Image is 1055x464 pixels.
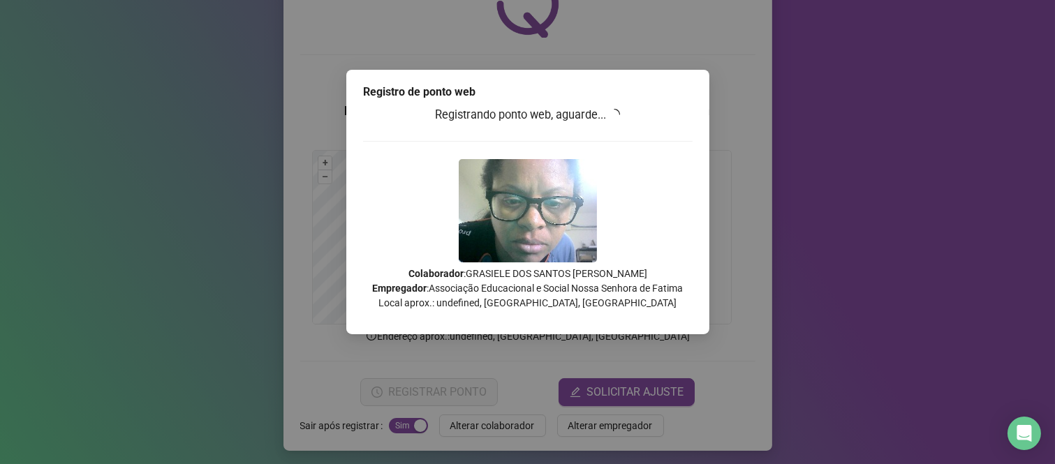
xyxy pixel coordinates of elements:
p: : GRASIELE DOS SANTOS [PERSON_NAME] : Associação Educacional e Social Nossa Senhora de Fatima Loc... [363,267,693,310]
img: 9k= [459,159,597,262]
span: loading [607,107,622,122]
h3: Registrando ponto web, aguarde... [363,106,693,124]
strong: Colaborador [408,268,464,279]
div: Open Intercom Messenger [1008,417,1041,450]
strong: Empregador [372,283,427,294]
div: Registro de ponto web [363,84,693,100]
